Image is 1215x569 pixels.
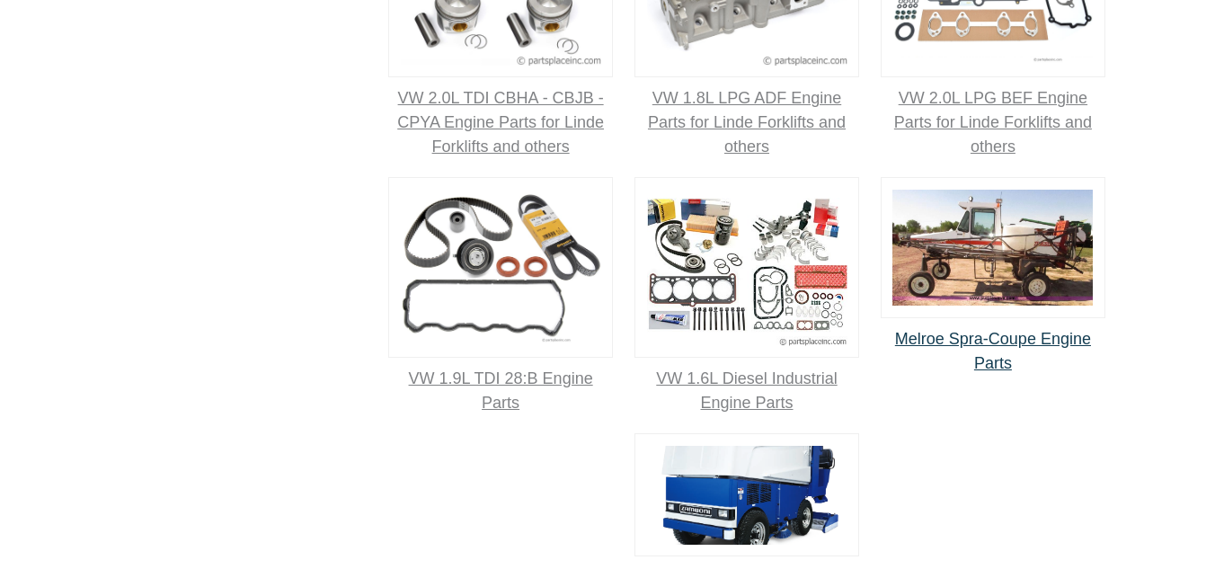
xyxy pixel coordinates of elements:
[409,369,593,412] span: VW 1.9L TDI 28:B Engine Parts
[648,89,846,156] span: VW 1.8L LPG ADF Engine Parts for Linde Forklifts and others
[894,89,1092,156] span: VW 2.0L LPG BEF Engine Parts for Linde Forklifts and others
[634,177,859,411] a: VW 1.6L Diesel Industrial Engine Parts
[656,369,837,412] span: VW 1.6L Diesel Industrial Engine Parts
[895,330,1091,372] span: Melroe Spra-Coupe Engine Parts
[881,177,1105,317] img: Melroe Spra-Coupe Engine Parts
[388,177,613,411] a: VW 1.9L TDI 28:B Engine Parts
[634,177,859,358] img: VW 1.6L Diesel Industrial Engine Parts
[388,177,613,358] img: VW 1.9L TDI 28:B Engine Parts
[881,177,1105,370] a: Melroe Spra-Coupe Engine Parts
[634,433,859,556] img: Zamboni Engine Parts
[397,89,604,156] span: VW 2.0L TDI CBHA - CBJB - CPYA Engine Parts for Linde Forklifts and others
